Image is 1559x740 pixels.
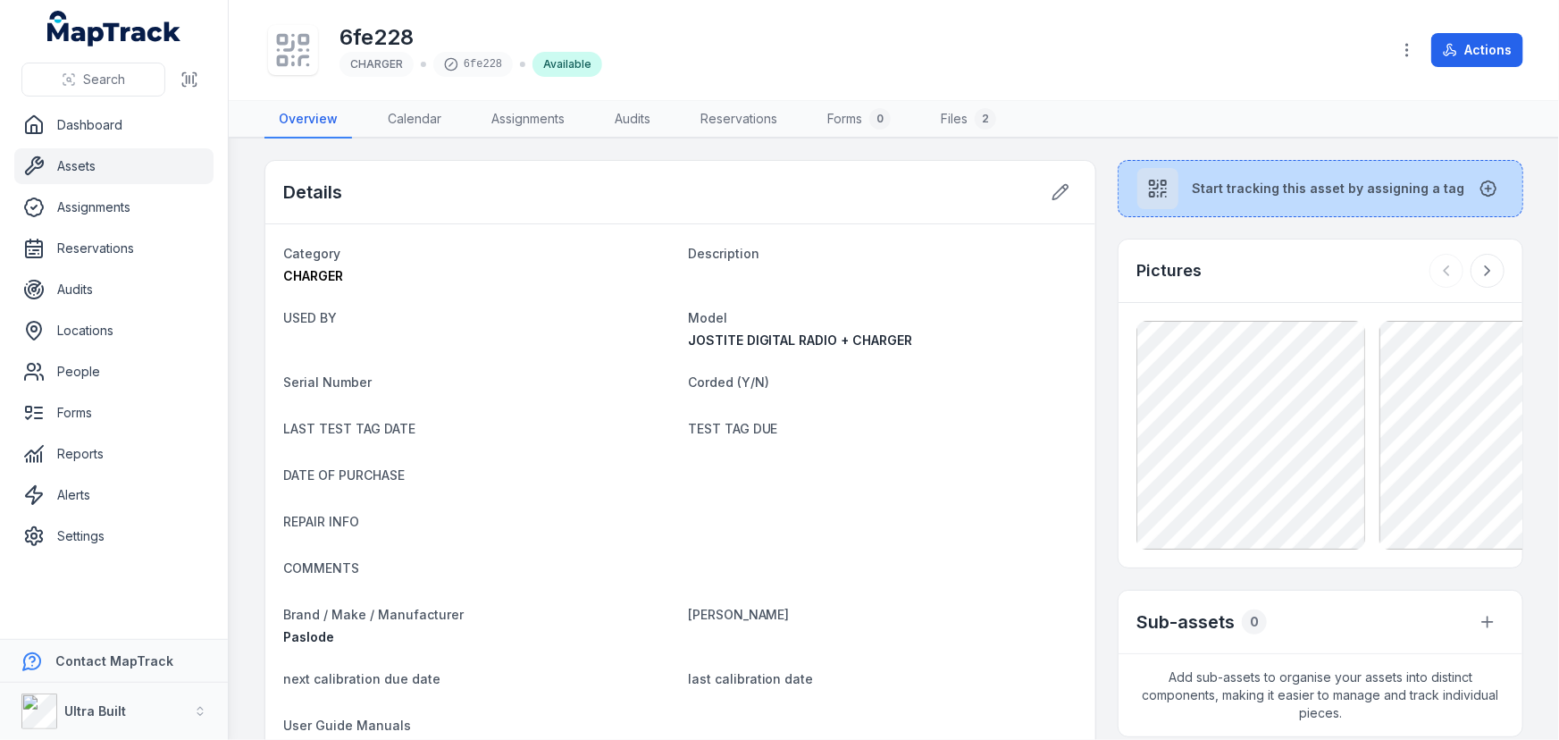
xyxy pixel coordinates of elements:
h2: Details [283,180,342,205]
span: Serial Number [283,374,372,390]
a: Reservations [686,101,792,139]
span: DATE OF PURCHASE [283,467,405,483]
span: TEST TAG DUE [688,421,778,436]
h3: Pictures [1136,258,1202,283]
div: 0 [1242,610,1267,635]
div: Available [532,52,602,77]
a: Reservations [14,231,214,266]
span: CHARGER [350,57,403,71]
button: Actions [1431,33,1523,67]
span: Corded (Y/N) [688,374,769,390]
span: Start tracking this asset by assigning a tag [1193,180,1465,198]
strong: Contact MapTrack [55,653,173,669]
span: COMMENTS [283,560,359,576]
a: Overview [264,101,352,139]
a: Files2 [926,101,1010,139]
a: MapTrack [47,11,181,46]
a: Audits [14,272,214,307]
span: Add sub-assets to organise your assets into distinct components, making it easier to manage and t... [1119,654,1522,736]
span: LAST TEST TAG DATE [283,421,415,436]
span: Category [283,246,340,261]
span: JOSTITE DIGITAL RADIO + CHARGER [688,332,913,348]
a: Alerts [14,477,214,513]
a: Assignments [14,189,214,225]
a: People [14,354,214,390]
span: Brand / Make / Manufacturer [283,607,464,622]
span: Paslode [283,629,334,644]
span: next calibration due date [283,671,440,686]
a: Calendar [373,101,456,139]
div: 2 [975,108,996,130]
h1: 6fe228 [339,23,602,52]
span: Search [83,71,125,88]
span: last calibration date [688,671,814,686]
strong: Ultra Built [64,703,126,719]
div: 6fe228 [433,52,513,77]
a: Audits [600,101,665,139]
a: Assets [14,148,214,184]
button: Start tracking this asset by assigning a tag [1118,160,1523,217]
h2: Sub-assets [1136,610,1235,635]
a: Forms0 [813,101,905,139]
a: Reports [14,436,214,472]
a: Forms [14,395,214,431]
span: Model [688,310,727,325]
a: Dashboard [14,107,214,143]
div: 0 [869,108,891,130]
a: Settings [14,518,214,554]
span: REPAIR INFO [283,514,359,529]
a: Locations [14,313,214,349]
span: [PERSON_NAME] [688,607,790,622]
span: CHARGER [283,268,343,283]
span: User Guide Manuals [283,718,411,733]
a: Assignments [477,101,579,139]
span: Description [688,246,759,261]
span: USED BY [283,310,337,325]
button: Search [21,63,165,97]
